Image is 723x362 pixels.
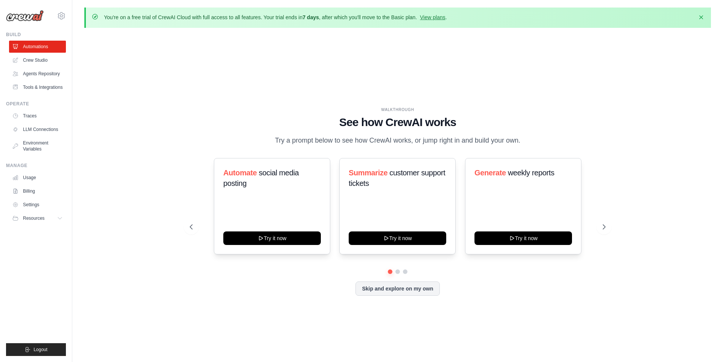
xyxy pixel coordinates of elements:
p: Try a prompt below to see how CrewAI works, or jump right in and build your own. [271,135,524,146]
img: Logo [6,10,44,21]
button: Try it now [474,231,572,245]
span: customer support tickets [349,169,445,187]
span: Generate [474,169,506,177]
span: weekly reports [508,169,554,177]
button: Logout [6,343,66,356]
button: Try it now [349,231,446,245]
div: Operate [6,101,66,107]
a: Automations [9,41,66,53]
a: Settings [9,199,66,211]
div: Build [6,32,66,38]
span: social media posting [223,169,299,187]
a: Tools & Integrations [9,81,66,93]
span: Logout [34,347,47,353]
button: Skip and explore on my own [355,281,439,296]
span: Summarize [349,169,387,177]
div: Manage [6,163,66,169]
h1: See how CrewAI works [190,116,606,129]
a: Traces [9,110,66,122]
div: WALKTHROUGH [190,107,606,113]
p: You're on a free trial of CrewAI Cloud with full access to all features. Your trial ends in , aft... [104,14,447,21]
a: Environment Variables [9,137,66,155]
button: Try it now [223,231,321,245]
a: Crew Studio [9,54,66,66]
span: Resources [23,215,44,221]
a: Usage [9,172,66,184]
strong: 7 days [302,14,319,20]
button: Resources [9,212,66,224]
a: LLM Connections [9,123,66,135]
a: View plans [420,14,445,20]
span: Automate [223,169,257,177]
a: Agents Repository [9,68,66,80]
a: Billing [9,185,66,197]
